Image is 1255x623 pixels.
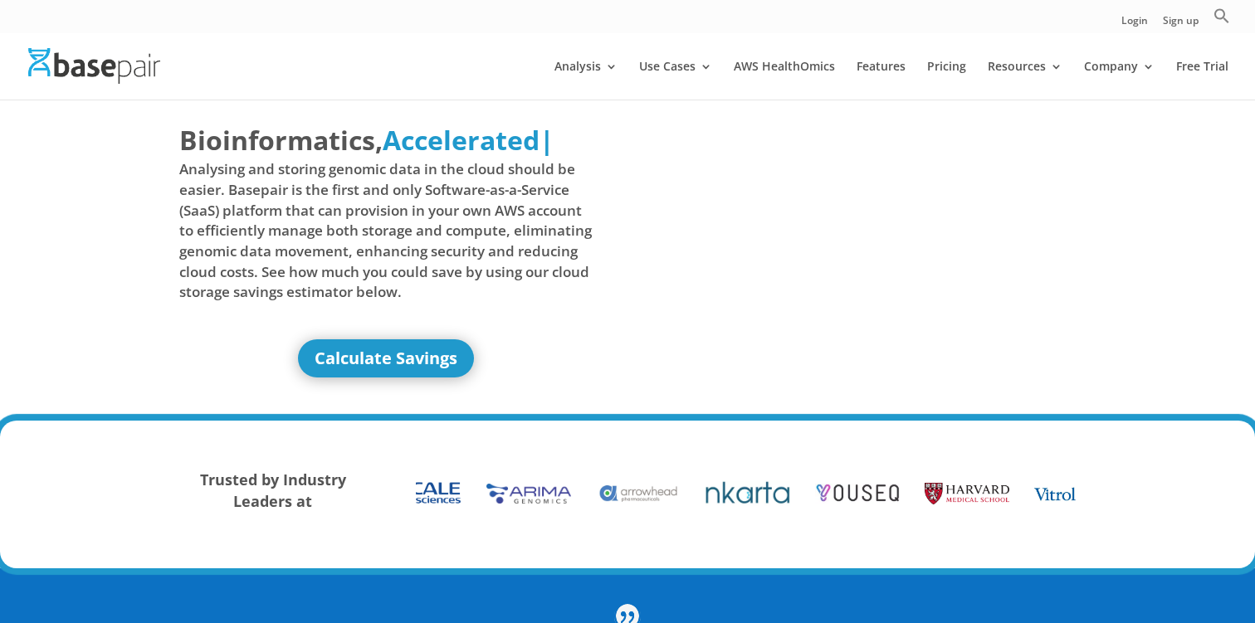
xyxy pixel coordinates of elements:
span: Bioinformatics, [179,121,383,159]
span: Accelerated [383,122,540,158]
iframe: Basepair - NGS Analysis Simplified [640,121,1053,353]
a: Use Cases [639,61,712,100]
img: Basepair [28,48,160,84]
a: Login [1121,16,1148,33]
strong: Trusted by Industry Leaders at [200,470,346,511]
a: Sign up [1163,16,1199,33]
span: | [540,122,554,158]
span: Analysing and storing genomic data in the cloud should be easier. Basepair is the first and only ... [179,159,593,302]
svg: Search [1213,7,1230,24]
a: Analysis [554,61,618,100]
iframe: Drift Widget Chat Controller [936,504,1235,603]
a: Search Icon Link [1213,7,1230,33]
a: Pricing [927,61,966,100]
a: Free Trial [1176,61,1228,100]
a: Resources [988,61,1062,100]
a: AWS HealthOmics [734,61,835,100]
a: Company [1084,61,1155,100]
a: Calculate Savings [298,339,474,377]
a: Features [857,61,906,100]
